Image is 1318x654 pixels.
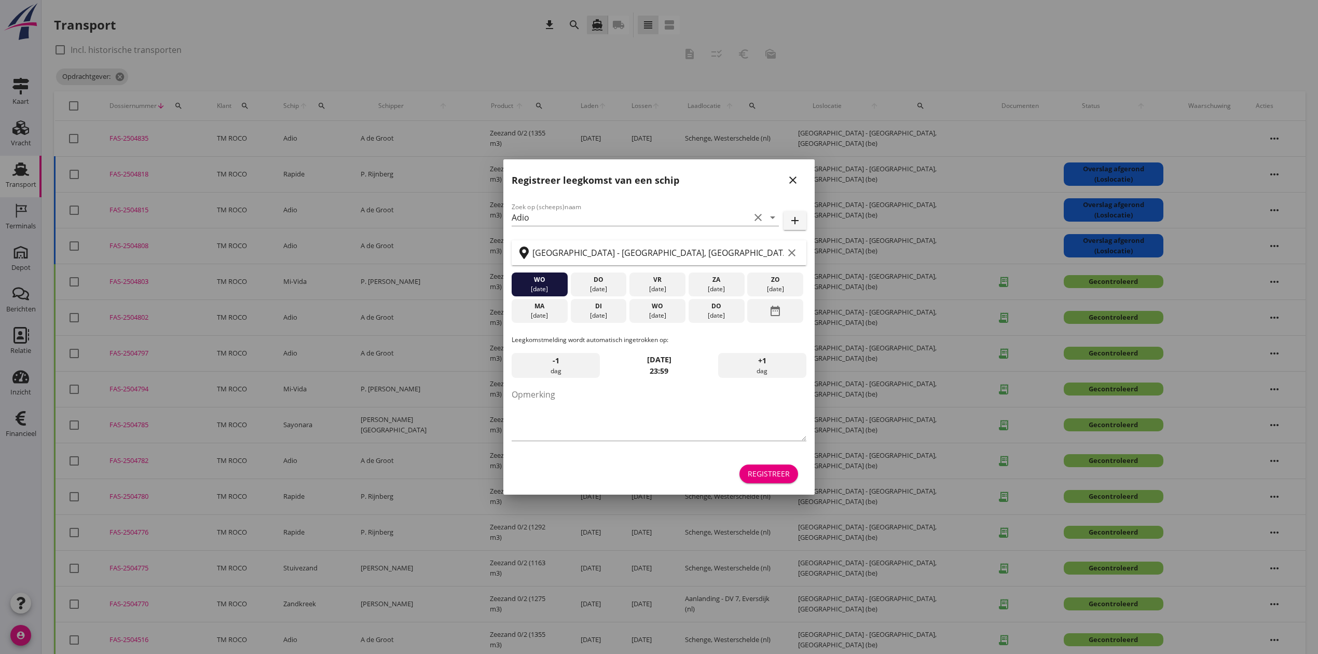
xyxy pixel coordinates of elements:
[553,355,559,366] span: -1
[758,355,766,366] span: +1
[514,275,565,284] div: wo
[752,211,764,224] i: clear
[512,386,806,441] textarea: Opmerking
[512,353,600,378] div: dag
[650,366,668,376] strong: 23:59
[512,209,750,226] input: Zoek op (scheeps)naam
[573,275,624,284] div: do
[573,284,624,294] div: [DATE]
[787,174,799,186] i: close
[691,302,742,311] div: do
[632,311,683,320] div: [DATE]
[786,247,798,259] i: clear
[739,465,798,483] button: Registreer
[514,284,565,294] div: [DATE]
[789,214,801,227] i: add
[766,211,779,224] i: arrow_drop_down
[691,275,742,284] div: za
[573,311,624,320] div: [DATE]
[512,173,679,187] h2: Registreer leegkomst van een schip
[632,302,683,311] div: wo
[532,244,784,261] input: Zoek op terminal of plaats
[632,275,683,284] div: vr
[512,335,806,345] p: Leegkomstmelding wordt automatisch ingetrokken op:
[691,284,742,294] div: [DATE]
[750,275,801,284] div: zo
[514,311,565,320] div: [DATE]
[769,302,781,320] i: date_range
[573,302,624,311] div: di
[750,284,801,294] div: [DATE]
[718,353,806,378] div: dag
[647,355,671,364] strong: [DATE]
[691,311,742,320] div: [DATE]
[748,468,790,479] div: Registreer
[632,284,683,294] div: [DATE]
[514,302,565,311] div: ma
